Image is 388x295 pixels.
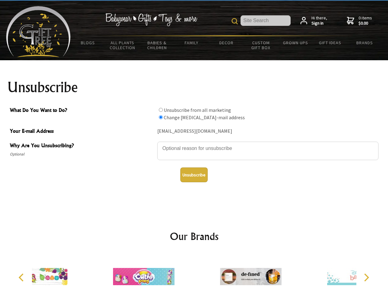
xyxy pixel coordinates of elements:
[140,36,174,54] a: Babies & Children
[159,115,163,119] input: What Do You Want to Do?
[7,80,381,95] h1: Unsubscribe
[313,36,347,49] a: Gift Ideas
[164,107,231,113] label: Unsubscribe from all marketing
[10,142,154,151] span: Why Are You Unsubscribing?
[347,36,382,49] a: Brands
[244,36,278,54] a: Custom Gift Box
[312,15,327,26] span: Hi there,
[10,151,154,158] span: Optional
[359,15,372,26] span: 0 items
[10,127,154,136] span: Your E-mail Address
[159,108,163,112] input: What Do You Want to Do?
[157,127,378,136] div: [EMAIL_ADDRESS][DOMAIN_NAME]
[164,114,245,120] label: Change [MEDICAL_DATA]-mail address
[105,13,197,26] img: Babywear - Gifts - Toys & more
[6,6,71,57] img: Babyware - Gifts - Toys and more...
[180,167,208,182] button: Unsubscribe
[359,271,373,284] button: Next
[241,15,291,26] input: Site Search
[300,15,327,26] a: Hi there,Sign in
[347,15,372,26] a: 0 items$0.00
[157,142,378,160] textarea: Why Are You Unsubscribing?
[278,36,313,49] a: Grown Ups
[232,18,238,24] img: product search
[359,21,372,26] strong: $0.00
[312,21,327,26] strong: Sign in
[174,36,209,49] a: Family
[15,271,29,284] button: Previous
[10,106,154,115] span: What Do You Want to Do?
[105,36,140,54] a: All Plants Collection
[71,36,105,49] a: BLOGS
[209,36,244,49] a: Decor
[12,229,376,244] h2: Our Brands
